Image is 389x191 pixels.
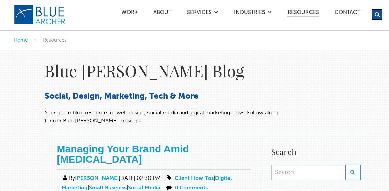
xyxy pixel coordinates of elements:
h3: Social, Design, Marketing, Tech & More [45,91,281,102]
a: Resources [287,10,319,17]
a: Social Media [128,185,160,191]
span: Resources [43,38,67,43]
span: By [DATE] 02:30 PM [62,176,161,181]
a: 0 Comments [175,185,208,191]
h1: Blue [PERSON_NAME] Blog [45,60,281,81]
a: SERVICES [187,10,212,17]
h4: Search [271,146,361,158]
a: [PERSON_NAME] [75,176,119,181]
a: ABOUT [153,10,172,17]
a: Contact [334,10,361,17]
a: Client How-Tos [175,176,214,181]
a: Managing Your Brand Amid [MEDICAL_DATA] [56,143,189,165]
img: Blue Archer Logo [14,5,66,25]
a: Work [121,10,138,17]
input: Search [271,165,345,180]
p: Your go-to blog resource for web design, social media and digital marketing news. Follow along fo... [45,109,281,125]
a: Home [14,38,28,43]
a: Small Business [89,185,127,191]
a: Industries [234,10,266,17]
